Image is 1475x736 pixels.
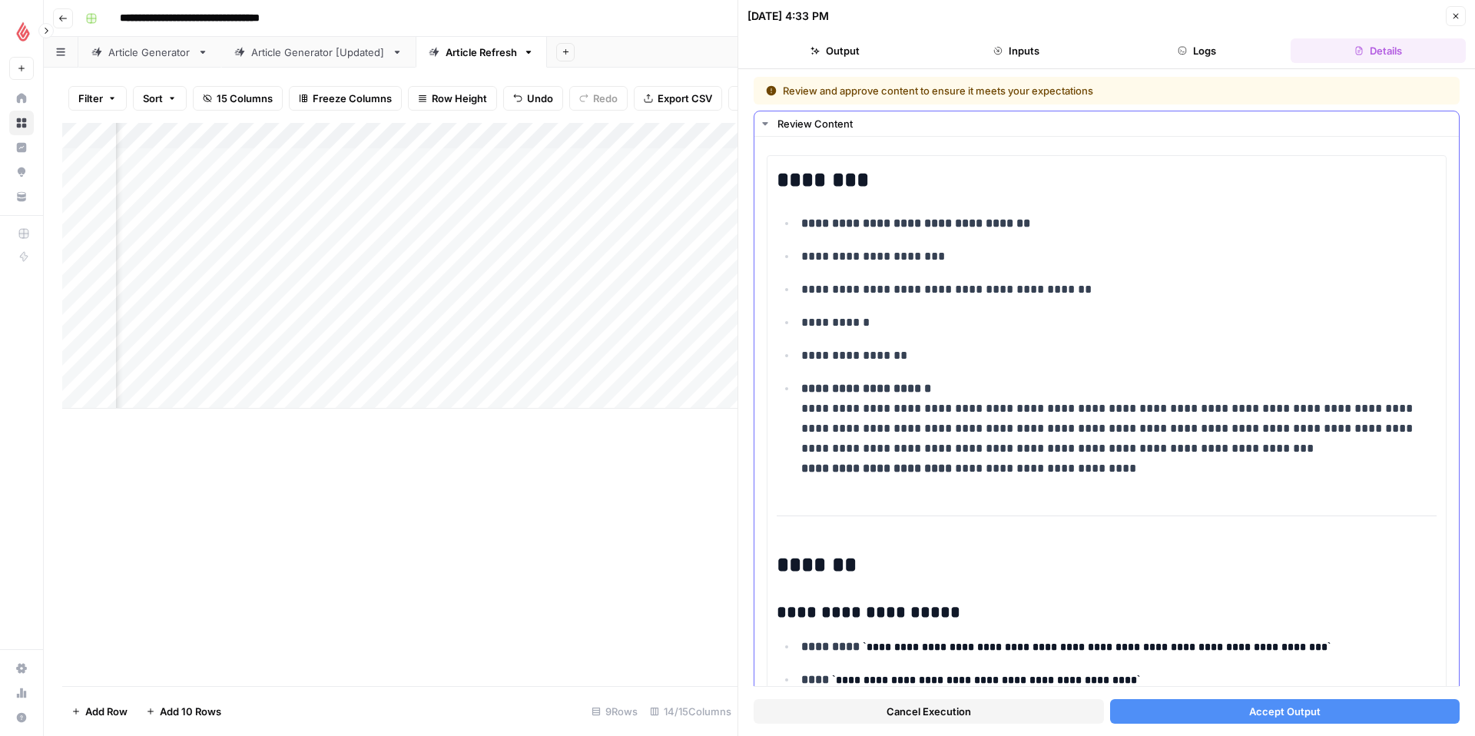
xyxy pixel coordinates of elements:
img: Lightspeed Logo [9,18,37,45]
button: Freeze Columns [289,86,402,111]
span: Redo [593,91,618,106]
button: Review Content [754,111,1459,136]
div: Article Generator [108,45,191,60]
div: [DATE] 4:33 PM [747,8,829,24]
button: 15 Columns [193,86,283,111]
button: Details [1291,38,1466,63]
button: Sort [133,86,187,111]
span: Add Row [85,704,128,719]
span: Row Height [432,91,487,106]
a: Opportunities [9,160,34,184]
button: Row Height [408,86,497,111]
button: Output [747,38,923,63]
a: Usage [9,681,34,705]
span: Cancel Execution [887,704,971,719]
div: Article Generator [Updated] [251,45,386,60]
a: Settings [9,656,34,681]
span: Accept Output [1249,704,1321,719]
span: Sort [143,91,163,106]
a: Article Generator [Updated] [221,37,416,68]
div: Article Refresh [446,45,517,60]
span: Freeze Columns [313,91,392,106]
div: Review and approve content to ensure it meets your expectations [766,83,1271,98]
button: Add 10 Rows [137,699,230,724]
button: Add Row [62,699,137,724]
a: Your Data [9,184,34,209]
div: 14/15 Columns [644,699,737,724]
span: 15 Columns [217,91,273,106]
div: Review Content [777,116,1450,131]
button: Accept Output [1110,699,1460,724]
button: Inputs [929,38,1104,63]
button: Undo [503,86,563,111]
button: Export CSV [634,86,722,111]
span: Export CSV [658,91,712,106]
span: Filter [78,91,103,106]
a: Insights [9,135,34,160]
button: Logs [1110,38,1285,63]
a: Article Refresh [416,37,547,68]
button: Workspace: Lightspeed [9,12,34,51]
span: Undo [527,91,553,106]
a: Home [9,86,34,111]
button: Help + Support [9,705,34,730]
div: 9 Rows [585,699,644,724]
button: Redo [569,86,628,111]
span: Add 10 Rows [160,704,221,719]
button: Filter [68,86,127,111]
button: Cancel Execution [754,699,1104,724]
a: Browse [9,111,34,135]
a: Article Generator [78,37,221,68]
